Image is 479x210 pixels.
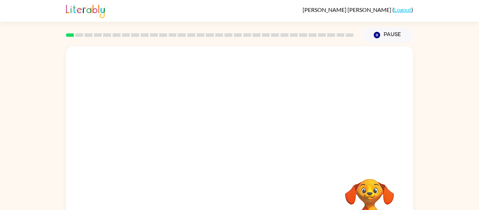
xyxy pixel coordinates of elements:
[303,6,392,13] span: [PERSON_NAME] [PERSON_NAME]
[303,6,413,13] div: ( )
[362,27,413,43] button: Pause
[394,6,411,13] a: Logout
[66,3,105,18] img: Literably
